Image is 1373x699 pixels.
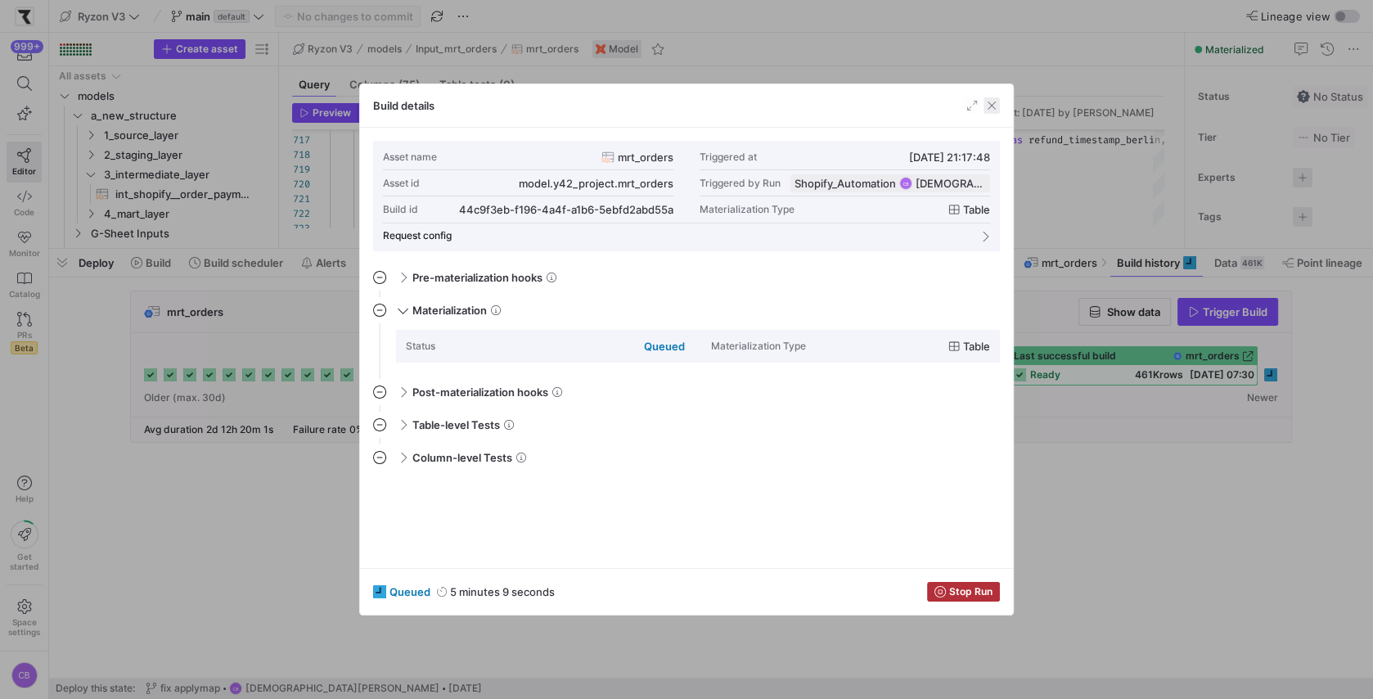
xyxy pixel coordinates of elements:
span: queued [389,585,430,598]
mat-expansion-panel-header: Materialization [373,297,1000,323]
mat-expansion-panel-header: Column-level Tests [373,444,1000,471]
div: Materialization [373,330,1000,379]
div: Triggered by Run [700,178,781,189]
div: 44c9f3eb-f196-4a4f-a1b6-5ebfd2abd55a [459,203,673,216]
h3: Build details [373,99,434,112]
div: Asset name [383,151,437,163]
span: Stop Run [949,586,993,598]
div: Materialization Type [711,340,806,352]
div: Build id [383,204,418,215]
span: [DATE] 21:17:48 [909,151,990,164]
span: [DEMOGRAPHIC_DATA][PERSON_NAME] [916,177,986,190]
span: Table-level Tests [412,418,500,431]
span: Table [963,203,990,216]
span: Post-materialization hooks [412,386,548,399]
div: Triggered at [700,151,757,163]
span: Table [963,340,990,353]
div: model.y42_project.mrt_orders [519,177,673,190]
div: Asset id [383,178,420,189]
span: Materialization [412,304,487,317]
mat-expansion-panel-header: Pre-materialization hooks [373,264,1000,291]
div: Status [406,340,435,352]
y42-duration: 5 minutes 9 seconds [450,585,555,598]
span: Column-level Tests [412,451,512,464]
span: Shopify_Automation [795,177,896,190]
button: Shopify_AutomationCB[DEMOGRAPHIC_DATA][PERSON_NAME] [790,174,990,192]
span: mrt_orders [618,151,673,164]
div: CB [899,177,912,190]
button: Stop Run [927,582,1000,602]
mat-expansion-panel-header: Request config [383,223,990,248]
mat-expansion-panel-header: Post-materialization hooks [373,379,1000,405]
span: Pre-materialization hooks [412,271,542,284]
span: Materialization Type [700,204,795,215]
mat-panel-title: Request config [383,230,970,241]
div: queued [644,340,685,353]
mat-expansion-panel-header: Table-level Tests [373,412,1000,438]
